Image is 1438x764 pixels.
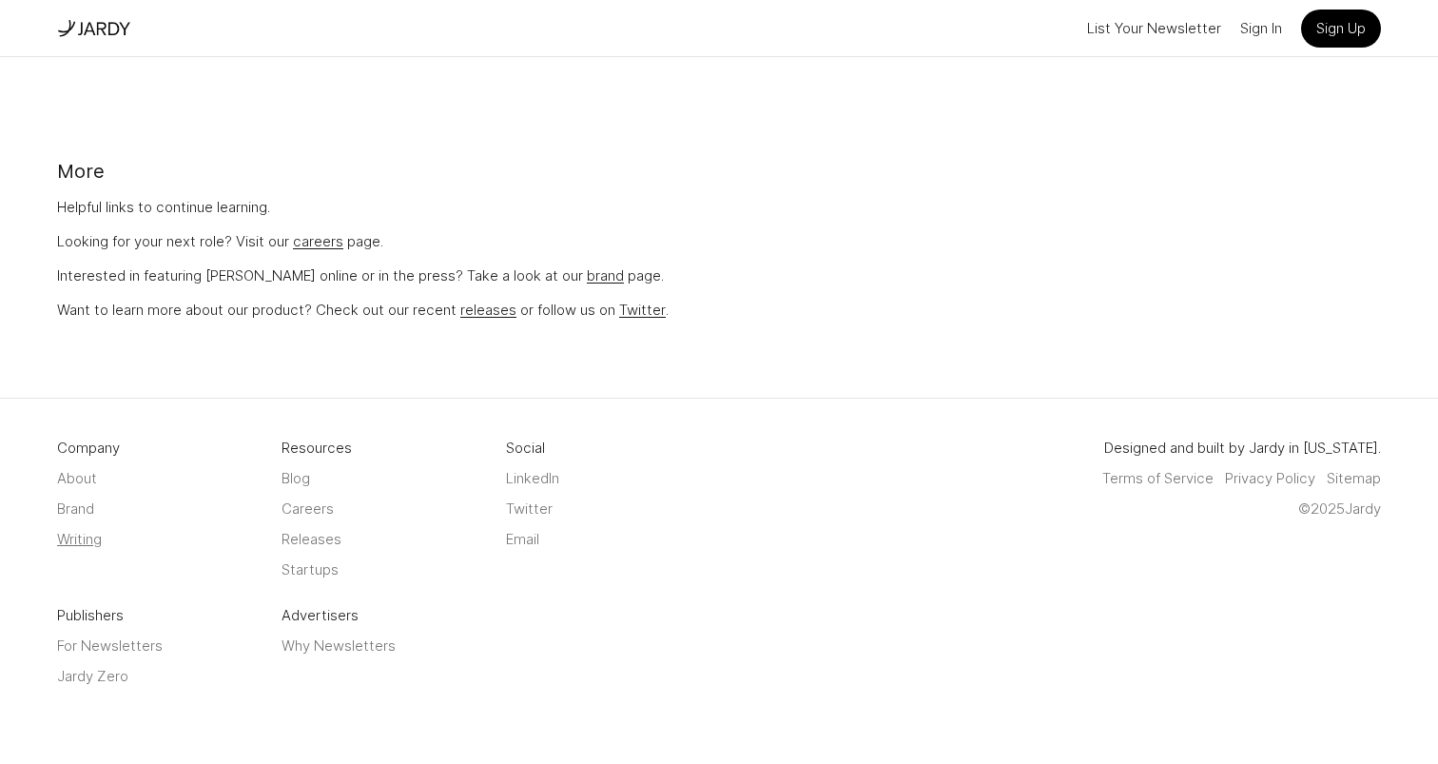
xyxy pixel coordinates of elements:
div: Looking for your next role? Visit our [57,230,383,253]
a: Sign In [1240,13,1282,44]
a: Brand [57,498,94,520]
a: Blog [282,467,310,490]
a: careers [293,230,343,253]
div: Interested in featuring [PERSON_NAME] online or in the press? Take a look at our [57,264,664,287]
span: page. [628,264,664,287]
a: Startups [282,558,339,581]
a: Careers [282,498,334,520]
span: Publishers [57,604,259,627]
a: Twitter [619,299,666,322]
h3: More [57,158,105,185]
img: tatem logo [76,18,130,39]
a: Sitemap [1327,467,1381,490]
a: Twitter [506,498,553,520]
a: Jardy Zero [57,665,259,688]
a: For Newsletters [57,635,259,657]
span: Advertisers [282,604,483,627]
a: brand [587,264,624,287]
a: Releases [282,528,341,551]
div: Want to learn more about our product? Check out our recent or follow us on [57,299,669,322]
span: . [666,299,669,322]
a: Why Newsletters [282,635,483,657]
a: Privacy Policy [1225,467,1315,490]
span: Social [506,437,545,460]
span: page. [347,230,383,253]
a: Terms of Service [1102,467,1214,490]
a: Writing [57,528,102,551]
a: Email [506,528,539,551]
p: Helpful links to continue learning. [57,196,270,219]
a: releases [460,299,516,322]
span: © 2025 Jardy [1298,498,1381,520]
a: About [57,467,97,490]
button: List Your Newsletter [1087,13,1221,44]
span: Resources [282,437,352,460]
a: LinkedIn [506,467,559,490]
span: Designed and built by Jardy in [US_STATE]. [1104,437,1381,460]
a: Sign Up [1301,10,1381,48]
span: Company [57,437,120,460]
